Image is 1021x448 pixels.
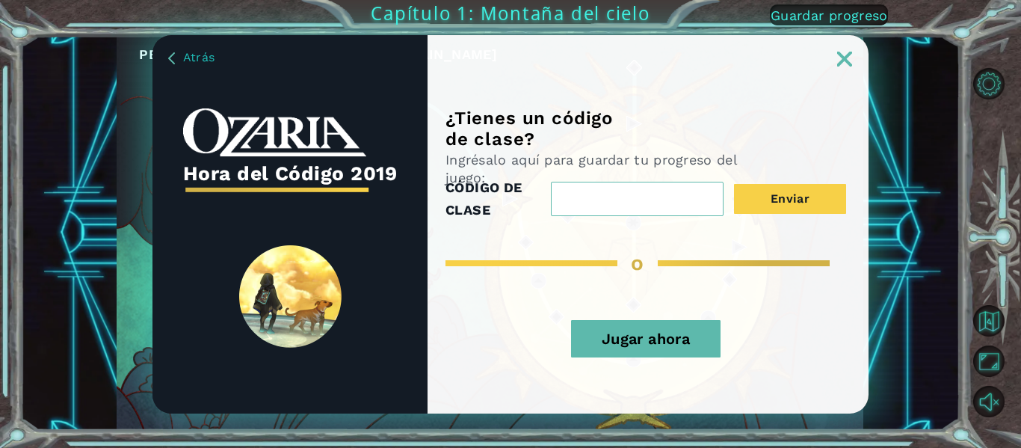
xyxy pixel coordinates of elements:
font: o [631,251,644,275]
font: Enviar [771,191,809,206]
img: SpiritLandReveal.png [239,245,342,348]
font: Hora del Código 2019 [183,162,398,185]
img: BackArrow_Dusk.png [168,52,175,64]
img: whiteOzariaWordmark.png [183,108,366,157]
font: Jugar ahora [602,330,690,348]
font: ¿Tienes un código de clase? [445,108,613,150]
font: Atrás [183,50,215,64]
font: CÓDIGO DE CLASE [445,179,522,218]
img: ExitButton_Dusk.png [837,52,852,67]
font: Ingrésalo aquí para guardar tu progreso del juego: [445,152,737,185]
button: Jugar ahora [571,320,721,358]
button: Enviar [734,184,846,214]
